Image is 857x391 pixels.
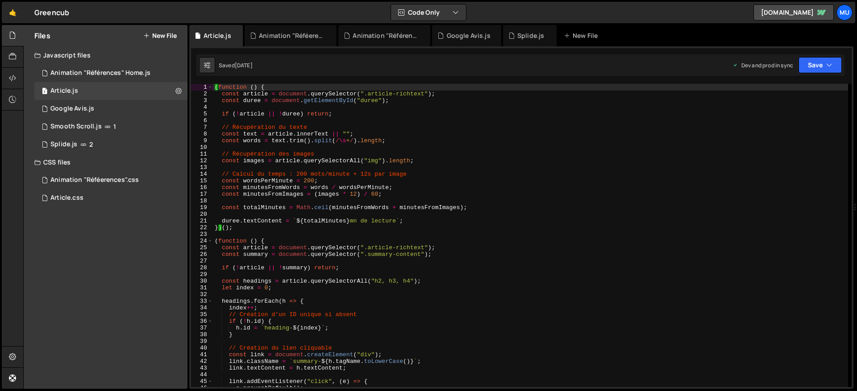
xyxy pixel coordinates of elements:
[191,97,213,104] div: 3
[753,4,834,21] a: [DOMAIN_NAME]
[50,105,94,113] div: Google Avis.js
[191,131,213,137] div: 8
[89,141,93,148] span: 2
[191,258,213,264] div: 27
[564,31,601,40] div: New File
[191,371,213,378] div: 44
[191,91,213,97] div: 2
[191,124,213,131] div: 7
[24,46,187,64] div: Javascript files
[191,271,213,278] div: 29
[191,198,213,204] div: 18
[191,291,213,298] div: 32
[34,7,69,18] div: Greencub
[34,31,50,41] h2: Files
[219,62,253,69] div: Saved
[191,365,213,371] div: 43
[50,194,83,202] div: Article.css
[191,111,213,117] div: 5
[191,224,213,231] div: 22
[34,100,187,118] div: 16982/47459.js
[353,31,420,40] div: Animation "Références" Home.js
[191,331,213,338] div: 38
[191,151,213,157] div: 11
[191,218,213,224] div: 21
[50,69,150,77] div: Animation "Références" Home.js
[191,191,213,198] div: 17
[191,345,213,351] div: 40
[235,62,253,69] div: [DATE]
[447,31,491,40] div: Google Avis.js
[191,284,213,291] div: 31
[191,157,213,164] div: 12
[50,176,139,184] div: Animation "Réféerences".css
[391,4,466,21] button: Code Only
[191,311,213,318] div: 35
[2,2,24,23] a: 🤙
[191,251,213,258] div: 26
[191,238,213,244] div: 24
[191,325,213,331] div: 37
[34,189,187,207] div: 16982/46583.css
[191,264,213,271] div: 28
[34,64,187,82] div: 16982/47052.js
[24,153,187,171] div: CSS files
[34,118,187,136] div: 16982/46575.js
[143,32,177,39] button: New File
[517,31,544,40] div: Splide.js
[34,136,187,153] div: 16982/46574.js
[836,4,853,21] a: Mu
[191,358,213,365] div: 42
[191,351,213,358] div: 41
[191,144,213,151] div: 10
[732,62,793,69] div: Dev and prod in sync
[191,244,213,251] div: 25
[191,84,213,91] div: 1
[34,171,187,189] div: 16982/47053.css
[34,82,187,100] div: 16982/46579.js
[799,57,842,73] button: Save
[191,278,213,284] div: 30
[50,87,78,95] div: Article.js
[191,184,213,191] div: 16
[191,298,213,305] div: 33
[259,31,326,40] div: Animation "Réféerences".css
[191,204,213,211] div: 19
[191,117,213,124] div: 6
[191,104,213,111] div: 4
[191,305,213,311] div: 34
[191,338,213,345] div: 39
[42,88,47,95] span: 1
[191,231,213,238] div: 23
[191,211,213,218] div: 20
[50,123,102,131] div: Smooth Scroll.js
[191,137,213,144] div: 9
[191,378,213,385] div: 45
[50,140,77,148] div: Splide.js
[191,164,213,171] div: 13
[113,123,116,130] span: 1
[191,171,213,177] div: 14
[191,177,213,184] div: 15
[204,31,231,40] div: Article.js
[191,318,213,325] div: 36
